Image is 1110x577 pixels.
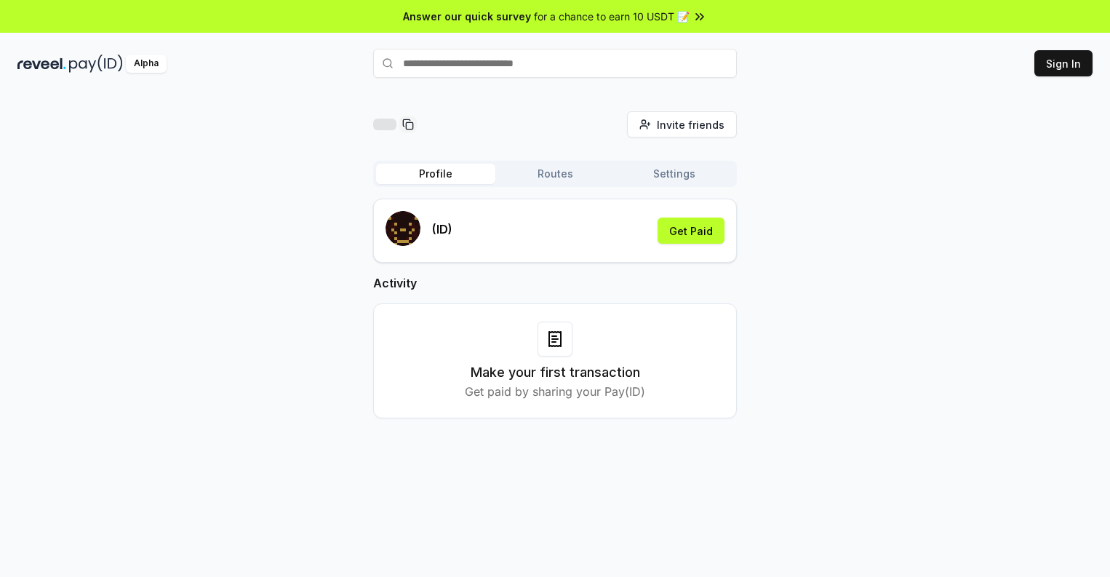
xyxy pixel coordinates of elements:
p: Get paid by sharing your Pay(ID) [465,383,645,400]
button: Routes [495,164,615,184]
h2: Activity [373,274,737,292]
button: Sign In [1034,50,1093,76]
span: for a chance to earn 10 USDT 📝 [534,9,690,24]
img: reveel_dark [17,55,66,73]
div: Alpha [126,55,167,73]
button: Invite friends [627,111,737,138]
button: Get Paid [658,218,724,244]
button: Settings [615,164,734,184]
p: (ID) [432,220,452,238]
span: Answer our quick survey [403,9,531,24]
img: pay_id [69,55,123,73]
h3: Make your first transaction [471,362,640,383]
button: Profile [376,164,495,184]
span: Invite friends [657,117,724,132]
